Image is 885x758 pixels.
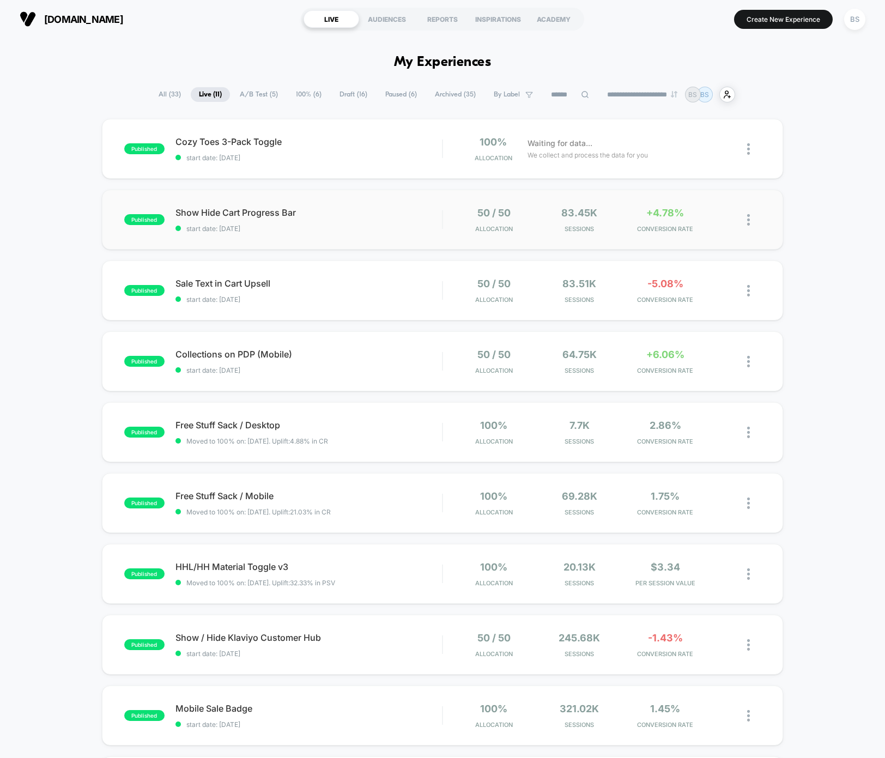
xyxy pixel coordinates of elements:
span: 100% [480,136,507,148]
span: 1.75% [651,490,680,502]
span: 20.13k [563,561,596,573]
span: Allocation [475,721,513,729]
span: start date: [DATE] [175,225,442,233]
span: -5.08% [647,278,683,289]
div: LIVE [304,10,359,28]
img: close [747,639,750,651]
span: HHL/HH Material Toggle v3 [175,561,442,572]
button: [DOMAIN_NAME] [16,10,126,28]
span: Draft ( 16 ) [331,87,375,102]
span: published [124,427,165,438]
span: Sessions [540,508,620,516]
span: Allocation [475,154,512,162]
span: $3.34 [651,561,680,573]
span: Sessions [540,721,620,729]
div: INSPIRATIONS [470,10,526,28]
span: 321.02k [560,703,599,714]
span: published [124,356,165,367]
span: [DOMAIN_NAME] [44,14,123,25]
span: published [124,285,165,296]
span: Live ( 11 ) [191,87,230,102]
span: published [124,143,165,154]
span: Show / Hide Klaviyo Customer Hub [175,632,442,643]
img: close [747,427,750,438]
span: Waiting for data... [528,137,592,149]
span: Allocation [475,367,513,374]
h1: My Experiences [394,54,492,70]
span: A/B Test ( 5 ) [232,87,286,102]
span: CONVERSION RATE [625,650,705,658]
span: -1.43% [648,632,683,644]
span: Cozy Toes 3-Pack Toggle [175,136,442,147]
span: 50 / 50 [477,278,511,289]
span: Moved to 100% on: [DATE] . Uplift: 32.33% in PSV [186,579,335,587]
span: Collections on PDP (Mobile) [175,349,442,360]
img: close [747,143,750,155]
span: 64.75k [562,349,597,360]
span: Allocation [475,296,513,304]
img: close [747,498,750,509]
span: 100% [480,490,507,502]
span: Allocation [475,225,513,233]
span: PER SESSION VALUE [625,579,705,587]
span: Mobile Sale Badge [175,703,442,714]
span: 100% ( 6 ) [288,87,330,102]
span: CONVERSION RATE [625,438,705,445]
span: published [124,498,165,508]
span: Sessions [540,367,620,374]
span: Sessions [540,579,620,587]
img: close [747,568,750,580]
span: All ( 33 ) [150,87,189,102]
span: By Label [494,90,520,99]
span: Show Hide Cart Progress Bar [175,207,442,218]
div: BS [844,9,865,30]
p: BS [688,90,697,99]
span: CONVERSION RATE [625,225,705,233]
span: 50 / 50 [477,632,511,644]
span: Allocation [475,508,513,516]
span: Sale Text in Cart Upsell [175,278,442,289]
span: Free Stuff Sack / Mobile [175,490,442,501]
img: Visually logo [20,11,36,27]
span: 100% [480,703,507,714]
span: 100% [480,420,507,431]
span: published [124,639,165,650]
img: end [671,91,677,98]
img: close [747,285,750,296]
span: +6.06% [646,349,684,360]
span: Sessions [540,650,620,658]
span: +4.78% [646,207,684,219]
span: 1.45% [650,703,680,714]
div: ACADEMY [526,10,581,28]
span: CONVERSION RATE [625,296,705,304]
span: 245.68k [559,632,600,644]
span: 2.86% [650,420,681,431]
img: close [747,214,750,226]
span: 83.45k [561,207,597,219]
span: start date: [DATE] [175,154,442,162]
span: CONVERSION RATE [625,367,705,374]
span: CONVERSION RATE [625,721,705,729]
span: Free Stuff Sack / Desktop [175,420,442,430]
span: We collect and process the data for you [528,150,648,160]
img: close [747,356,750,367]
span: 100% [480,561,507,573]
button: BS [841,8,869,31]
span: 7.7k [569,420,590,431]
span: published [124,568,165,579]
span: Archived ( 35 ) [427,87,484,102]
span: Moved to 100% on: [DATE] . Uplift: 21.03% in CR [186,508,331,516]
span: Allocation [475,438,513,445]
span: start date: [DATE] [175,295,442,304]
span: published [124,214,165,225]
button: Create New Experience [734,10,833,29]
span: Sessions [540,296,620,304]
span: 83.51k [562,278,596,289]
span: Allocation [475,579,513,587]
span: 69.28k [562,490,597,502]
span: 50 / 50 [477,207,511,219]
span: start date: [DATE] [175,720,442,729]
span: Allocation [475,650,513,658]
span: Sessions [540,225,620,233]
p: BS [700,90,709,99]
